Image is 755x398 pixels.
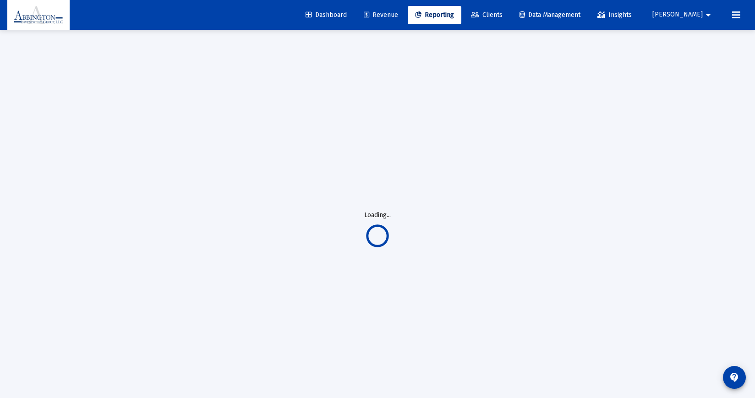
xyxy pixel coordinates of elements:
[364,11,398,19] span: Revenue
[520,11,580,19] span: Data Management
[590,6,639,24] a: Insights
[408,6,461,24] a: Reporting
[512,6,588,24] a: Data Management
[652,11,703,19] span: [PERSON_NAME]
[356,6,405,24] a: Revenue
[703,6,714,24] mat-icon: arrow_drop_down
[14,6,63,24] img: Dashboard
[306,11,347,19] span: Dashboard
[415,11,454,19] span: Reporting
[729,372,740,383] mat-icon: contact_support
[597,11,632,19] span: Insights
[641,5,725,24] button: [PERSON_NAME]
[298,6,354,24] a: Dashboard
[464,6,510,24] a: Clients
[471,11,503,19] span: Clients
